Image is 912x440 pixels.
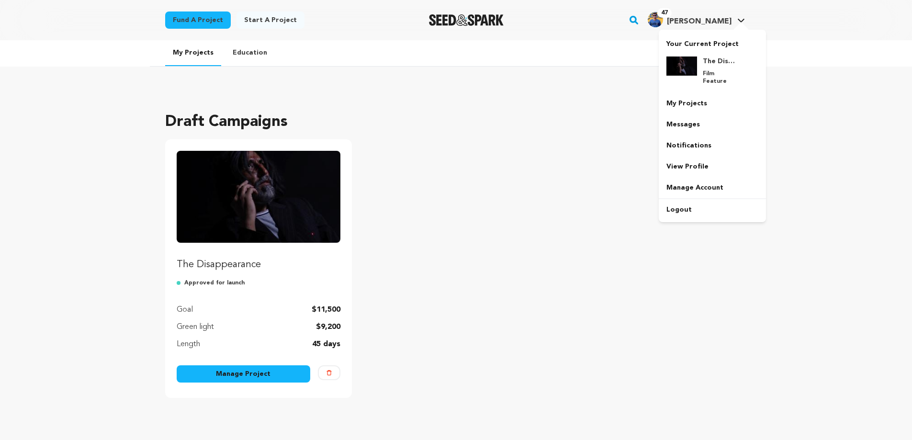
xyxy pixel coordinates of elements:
a: Fund The Disappearance [177,151,341,271]
div: Brijesh G.'s Profile [648,12,732,27]
h4: The Disappearance [703,56,737,66]
span: 47 [657,8,672,18]
a: View Profile [659,156,766,177]
p: The Disappearance [177,258,341,271]
p: $9,200 [316,321,340,333]
img: approved-for-launch.svg [177,279,184,287]
a: Seed&Spark Homepage [429,14,504,26]
p: $11,500 [312,304,340,316]
img: 67167f3418179774.jpg [666,56,697,76]
p: Your Current Project [666,35,758,49]
p: Goal [177,304,193,316]
p: Length [177,338,200,350]
span: [PERSON_NAME] [667,18,732,25]
a: Manage Project [177,365,311,383]
img: Seed&Spark Logo Dark Mode [429,14,504,26]
a: Brijesh G.'s Profile [646,10,747,27]
h2: Draft Campaigns [165,111,288,134]
a: Education [225,40,275,65]
a: Manage Account [659,177,766,198]
span: Brijesh G.'s Profile [646,10,747,30]
p: 45 days [312,338,340,350]
a: My Projects [165,40,221,66]
a: My Projects [659,93,766,114]
p: Green light [177,321,214,333]
img: aa3a6eba01ca51bb.jpg [648,12,663,27]
p: Approved for launch [177,279,341,287]
a: Notifications [659,135,766,156]
a: Messages [659,114,766,135]
a: Fund a project [165,11,231,29]
p: Film Feature [703,70,737,85]
a: Start a project [236,11,304,29]
img: trash-empty.svg [327,370,332,375]
a: Your Current Project The Disappearance Film Feature [666,35,758,93]
a: Logout [659,199,766,220]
